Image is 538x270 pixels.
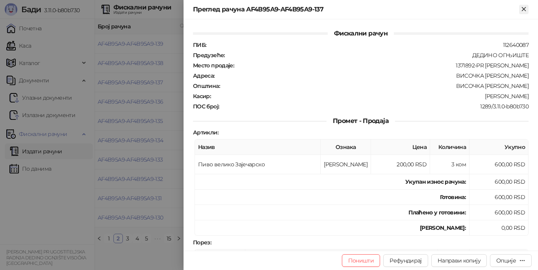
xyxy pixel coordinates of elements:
td: Пиво велико Зајечарско [195,155,321,174]
td: 0,00 RSD [469,220,529,236]
strong: Општина : [193,82,220,89]
span: Промет - Продаја [327,117,395,125]
div: ВИСОЧКА [PERSON_NAME] [215,72,529,79]
span: Направи копију [438,257,480,264]
strong: Предузеће : [193,52,225,59]
strong: Касир : [193,93,211,100]
button: Рефундирај [383,254,428,267]
th: Име [245,250,438,265]
div: 1371892-PR [PERSON_NAME] [235,62,529,69]
strong: ПОС број : [193,103,219,110]
td: 200,00 RSD [371,155,430,174]
td: 600,00 RSD [469,205,529,220]
div: ВИСОЧКА [PERSON_NAME] [221,82,529,89]
td: 600,00 RSD [469,174,529,190]
th: Цена [371,140,430,155]
div: 1289/3.11.0-b80b730 [220,103,529,110]
span: Фискални рачун [328,30,394,37]
td: 600,00 RSD [469,155,529,174]
button: Поништи [342,254,380,267]
strong: Артикли : [193,129,218,136]
th: Назив [195,140,321,155]
strong: Порез : [193,239,211,246]
button: Направи копију [431,254,487,267]
div: ДЕДИНО ОГЊИШТЕ [226,52,529,59]
th: Порез [469,250,529,265]
strong: [PERSON_NAME]: [420,224,466,231]
div: Опције [496,257,516,264]
th: Стопа [438,250,469,265]
button: Close [519,5,529,14]
strong: Место продаје : [193,62,234,69]
td: [PERSON_NAME] [321,155,371,174]
button: Опције [490,254,532,267]
strong: Плаћено у готовини: [408,209,466,216]
div: [PERSON_NAME] [211,93,529,100]
strong: Адреса : [193,72,215,79]
th: Ознака [321,140,371,155]
th: Ознака [195,250,245,265]
div: Преглед рачуна AF4B95A9-AF4B95A9-137 [193,5,519,14]
td: 600,00 RSD [469,190,529,205]
div: 112640087 [207,41,529,48]
td: 3 ком [430,155,469,174]
strong: ПИБ : [193,41,206,48]
strong: Укупан износ рачуна : [405,178,466,185]
th: Количина [430,140,469,155]
strong: Готовина : [440,194,466,201]
th: Укупно [469,140,529,155]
